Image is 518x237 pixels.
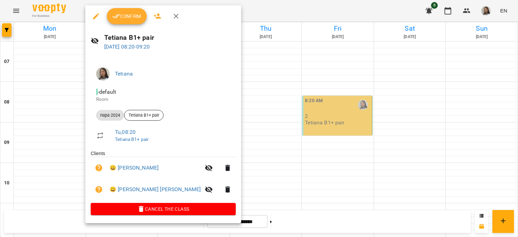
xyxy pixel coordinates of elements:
span: пара 2024 [96,112,124,118]
span: Tetiana B1+ pair [124,112,163,118]
span: Cancel the class [96,205,230,213]
button: Cancel the class [91,203,236,215]
img: 8562b237ea367f17c5f9591cc48de4ba.jpg [96,67,110,81]
button: Unpaid. Bill the attendance? [91,160,107,176]
a: Tetiana B1+ pair [115,137,149,142]
h6: Tetiana B1+ pair [104,32,236,43]
a: [DATE] 08:20-09:20 [104,43,150,50]
button: Confirm [107,8,147,24]
ul: Clients [91,150,236,203]
a: 😀 [PERSON_NAME] [110,164,159,172]
span: - default [96,89,117,95]
span: Confirm [112,12,141,20]
a: 😀 [PERSON_NAME] [PERSON_NAME] [110,185,201,194]
a: Tetiana [115,70,133,77]
div: Tetiana B1+ pair [124,110,164,121]
p: Room [96,96,230,103]
button: Unpaid. Bill the attendance? [91,181,107,198]
a: Tu , 08:20 [115,129,136,135]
